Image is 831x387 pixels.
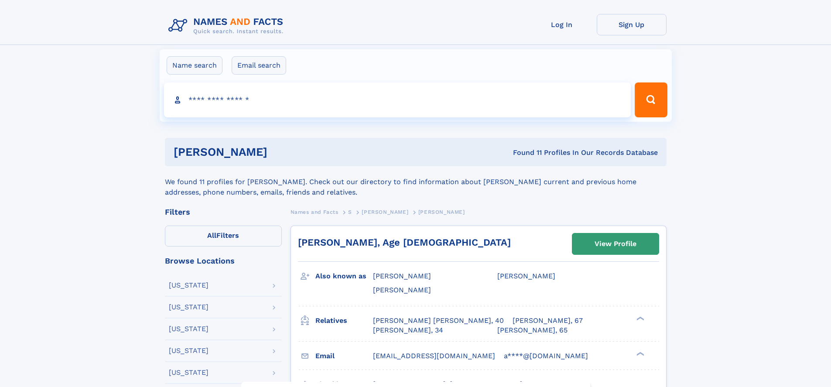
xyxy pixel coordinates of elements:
[597,14,667,35] a: Sign Up
[373,272,431,280] span: [PERSON_NAME]
[348,209,352,215] span: S
[165,14,291,38] img: Logo Names and Facts
[207,231,216,240] span: All
[634,351,645,356] div: ❯
[362,209,408,215] span: [PERSON_NAME]
[373,325,443,335] a: [PERSON_NAME], 34
[169,282,209,289] div: [US_STATE]
[497,272,555,280] span: [PERSON_NAME]
[169,369,209,376] div: [US_STATE]
[169,304,209,311] div: [US_STATE]
[315,349,373,363] h3: Email
[291,206,339,217] a: Names and Facts
[373,352,495,360] span: [EMAIL_ADDRESS][DOMAIN_NAME]
[315,269,373,284] h3: Also known as
[315,313,373,328] h3: Relatives
[373,286,431,294] span: [PERSON_NAME]
[169,325,209,332] div: [US_STATE]
[418,209,465,215] span: [PERSON_NAME]
[497,325,568,335] a: [PERSON_NAME], 65
[634,315,645,321] div: ❯
[165,257,282,265] div: Browse Locations
[165,226,282,247] label: Filters
[169,347,209,354] div: [US_STATE]
[232,56,286,75] label: Email search
[298,237,511,248] a: [PERSON_NAME], Age [DEMOGRAPHIC_DATA]
[390,148,658,158] div: Found 11 Profiles In Our Records Database
[164,82,631,117] input: search input
[174,147,390,158] h1: [PERSON_NAME]
[373,316,504,325] a: [PERSON_NAME] [PERSON_NAME], 40
[572,233,659,254] a: View Profile
[165,166,667,198] div: We found 11 profiles for [PERSON_NAME]. Check out our directory to find information about [PERSON...
[362,206,408,217] a: [PERSON_NAME]
[527,14,597,35] a: Log In
[165,208,282,216] div: Filters
[635,82,667,117] button: Search Button
[513,316,583,325] a: [PERSON_NAME], 67
[348,206,352,217] a: S
[167,56,222,75] label: Name search
[595,234,636,254] div: View Profile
